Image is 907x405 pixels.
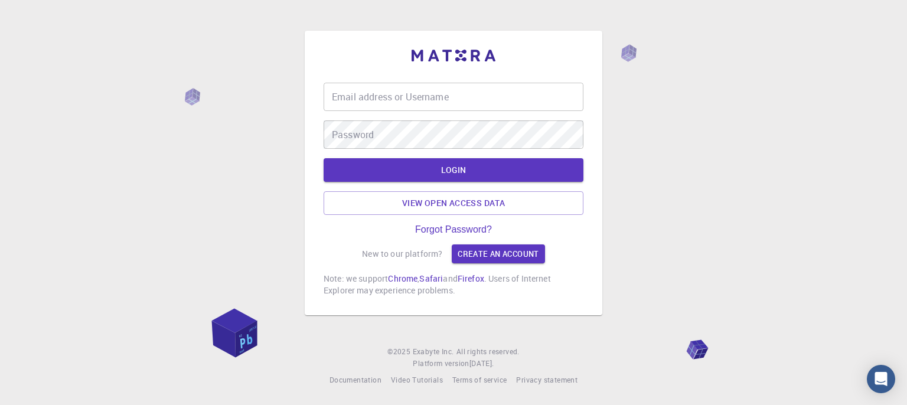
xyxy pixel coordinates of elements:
span: © 2025 [387,346,412,358]
span: Platform version [413,358,469,370]
p: New to our platform? [362,248,442,260]
div: Open Intercom Messenger [867,365,895,393]
span: Privacy statement [516,375,578,384]
a: Chrome [388,273,417,284]
a: [DATE]. [469,358,494,370]
a: Create an account [452,244,544,263]
a: Privacy statement [516,374,578,386]
a: Terms of service [452,374,507,386]
a: Firefox [458,273,484,284]
a: Video Tutorials [391,374,443,386]
a: Forgot Password? [415,224,492,235]
span: Exabyte Inc. [413,347,454,356]
span: Terms of service [452,375,507,384]
a: Documentation [329,374,381,386]
span: Documentation [329,375,381,384]
a: View open access data [324,191,583,215]
button: LOGIN [324,158,583,182]
a: Safari [419,273,443,284]
p: Note: we support , and . Users of Internet Explorer may experience problems. [324,273,583,296]
span: All rights reserved. [456,346,520,358]
a: Exabyte Inc. [413,346,454,358]
span: Video Tutorials [391,375,443,384]
span: [DATE] . [469,358,494,368]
